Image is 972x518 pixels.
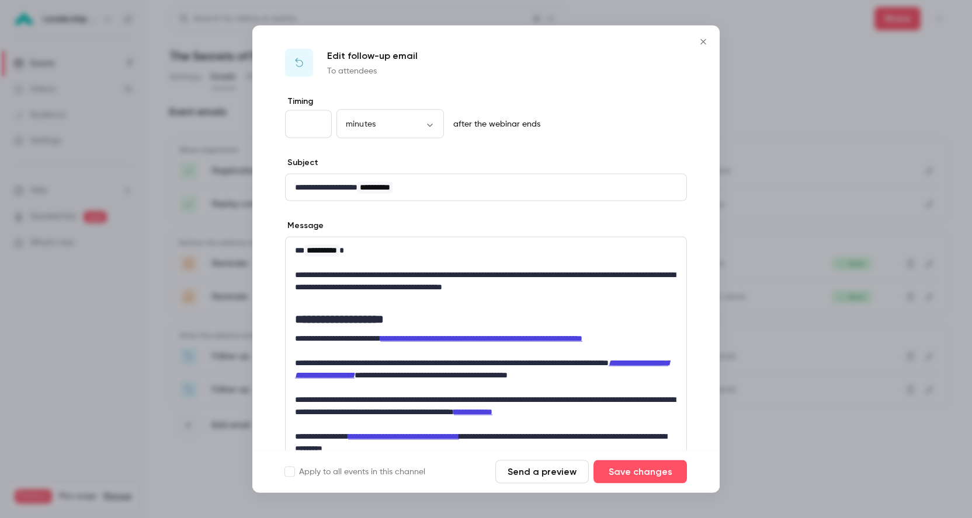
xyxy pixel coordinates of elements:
p: To attendees [327,65,418,77]
p: Edit follow-up email [327,49,418,63]
button: Close [692,30,715,54]
button: Save changes [593,460,687,484]
label: Timing [285,96,687,107]
div: editor [286,174,686,201]
label: Apply to all events in this channel [285,466,425,478]
label: Subject [285,157,318,169]
p: after the webinar ends [449,118,540,130]
label: Message [285,220,324,232]
button: Send a preview [495,460,589,484]
div: minutes [336,118,444,129]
